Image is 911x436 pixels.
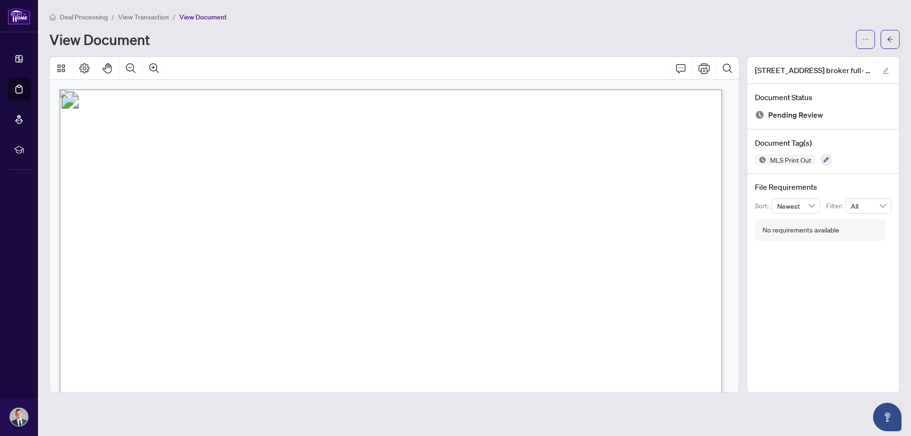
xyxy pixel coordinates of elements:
[173,11,176,22] li: /
[777,199,815,213] span: Newest
[766,157,815,163] span: MLS Print Out
[762,225,839,235] div: No requirements available
[851,199,886,213] span: All
[755,154,766,166] img: Status Icon
[755,110,764,120] img: Document Status
[49,32,150,47] h1: View Document
[755,181,892,193] h4: File Requirements
[755,92,892,103] h4: Document Status
[10,408,28,426] img: Profile Icon
[862,36,869,43] span: ellipsis
[873,403,902,431] button: Open asap
[118,13,169,21] span: View Transaction
[60,13,108,21] span: Deal Processing
[112,11,114,22] li: /
[755,201,772,211] p: Sort:
[49,14,56,20] span: home
[887,36,893,43] span: arrow-left
[768,109,823,121] span: Pending Review
[826,201,845,211] p: Filter:
[755,137,892,148] h4: Document Tag(s)
[883,67,889,74] span: edit
[755,65,874,76] span: [STREET_ADDRESS] broker full- REALM.pdf
[179,13,227,21] span: View Document
[8,7,30,25] img: logo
